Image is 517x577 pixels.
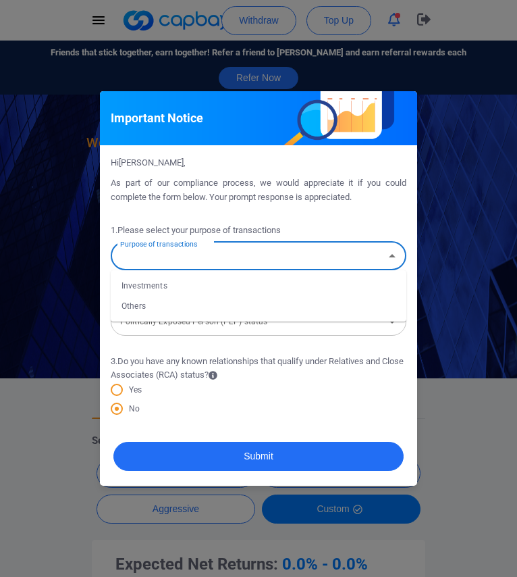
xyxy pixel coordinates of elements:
[120,235,198,253] label: Purpose of transactions
[123,384,142,396] span: Yes
[123,403,140,415] span: No
[111,355,406,383] span: 3 . Do you have any known relationships that qualify under Relatives and Close Associates (RCA) s...
[111,110,203,126] h5: Important Notice
[113,442,404,471] button: Submit
[111,276,406,296] li: Investments
[111,224,281,238] span: 1 . Please select your purpose of transactions
[383,247,402,266] button: Close
[111,156,406,170] p: Hi [PERSON_NAME] ,
[111,176,406,205] p: As part of our compliance process, we would appreciate it if you could complete the form below. Y...
[111,296,406,316] li: Others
